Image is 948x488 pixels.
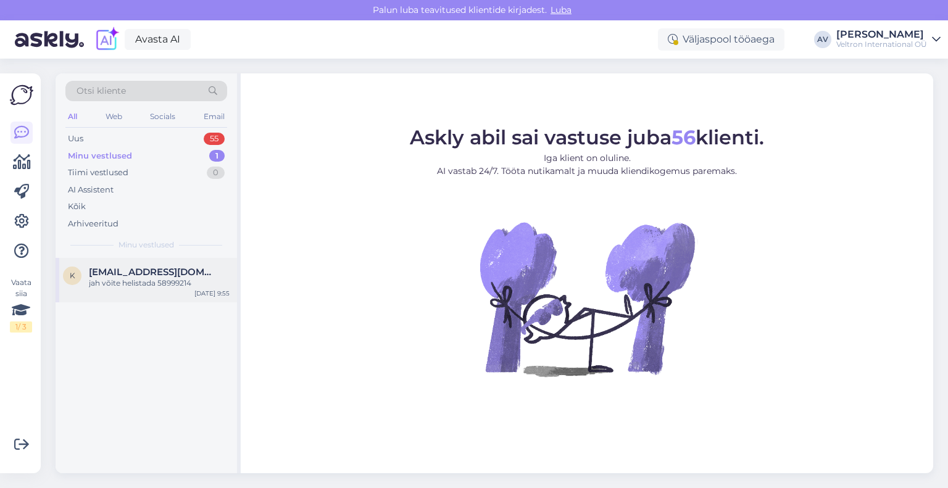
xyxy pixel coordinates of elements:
[68,133,83,145] div: Uus
[89,278,230,289] div: jah võite helistada 58999214
[68,167,128,179] div: Tiimi vestlused
[836,39,927,49] div: Veltron International OÜ
[10,321,32,333] div: 1 / 3
[814,31,831,48] div: AV
[118,239,174,250] span: Minu vestlused
[10,277,32,333] div: Vaata siia
[77,85,126,97] span: Otsi kliente
[204,133,225,145] div: 55
[65,109,80,125] div: All
[89,267,217,278] span: kyllitedre@gmail.com
[148,109,178,125] div: Socials
[201,109,227,125] div: Email
[836,30,941,49] a: [PERSON_NAME]Veltron International OÜ
[194,289,230,298] div: [DATE] 9:55
[547,4,575,15] span: Luba
[103,109,125,125] div: Web
[658,28,784,51] div: Väljaspool tööaega
[10,83,33,107] img: Askly Logo
[68,184,114,196] div: AI Assistent
[68,201,86,213] div: Kõik
[836,30,927,39] div: [PERSON_NAME]
[410,152,764,178] p: Iga klient on oluline. AI vastab 24/7. Tööta nutikamalt ja muuda kliendikogemus paremaks.
[68,218,118,230] div: Arhiveeritud
[476,188,698,410] img: No Chat active
[70,271,75,280] span: k
[125,29,191,50] a: Avasta AI
[671,125,696,149] b: 56
[94,27,120,52] img: explore-ai
[68,150,132,162] div: Minu vestlused
[207,167,225,179] div: 0
[410,125,764,149] span: Askly abil sai vastuse juba klienti.
[209,150,225,162] div: 1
